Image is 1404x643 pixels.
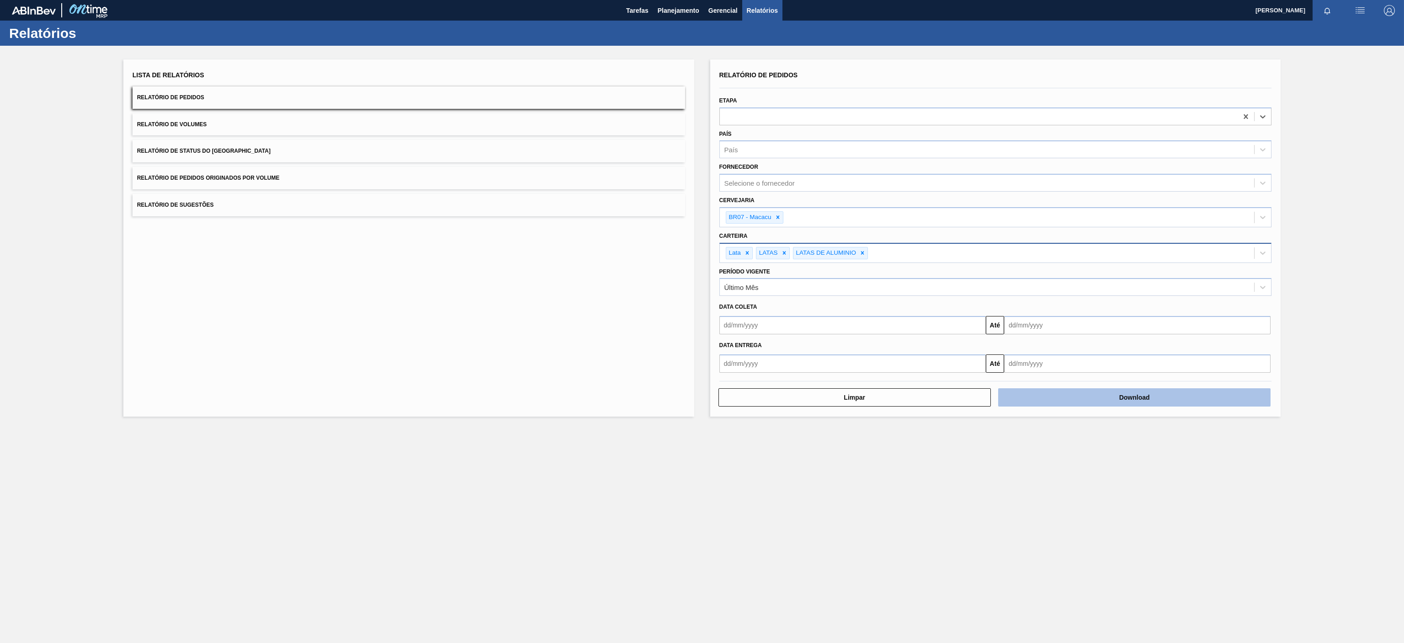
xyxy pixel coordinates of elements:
[719,304,757,310] span: Data coleta
[719,71,798,79] span: Relatório de Pedidos
[719,131,732,137] label: País
[133,194,685,216] button: Relatório de Sugestões
[756,247,779,259] div: LATAS
[719,164,758,170] label: Fornecedor
[747,5,778,16] span: Relatórios
[658,5,699,16] span: Planejamento
[719,97,737,104] label: Etapa
[724,179,795,187] div: Selecione o fornecedor
[1355,5,1366,16] img: userActions
[724,284,759,291] div: Último Mês
[1004,316,1271,334] input: dd/mm/yyyy
[626,5,649,16] span: Tarefas
[719,268,770,275] label: Período Vigente
[133,113,685,136] button: Relatório de Volumes
[726,247,742,259] div: Lata
[133,86,685,109] button: Relatório de Pedidos
[1313,4,1342,17] button: Notificações
[9,28,171,38] h1: Relatórios
[719,233,748,239] label: Carteira
[137,121,207,128] span: Relatório de Volumes
[137,94,204,101] span: Relatório de Pedidos
[719,354,986,373] input: dd/mm/yyyy
[133,167,685,189] button: Relatório de Pedidos Originados por Volume
[998,388,1271,407] button: Download
[724,146,738,154] div: País
[708,5,738,16] span: Gerencial
[137,202,214,208] span: Relatório de Sugestões
[719,197,755,204] label: Cervejaria
[719,316,986,334] input: dd/mm/yyyy
[133,71,204,79] span: Lista de Relatórios
[12,6,56,15] img: TNhmsLtSVTkK8tSr43FrP2fwEKptu5GPRR3wAAAABJRU5ErkJggg==
[719,342,762,348] span: Data Entrega
[718,388,991,407] button: Limpar
[1004,354,1271,373] input: dd/mm/yyyy
[726,212,773,223] div: BR07 - Macacu
[1384,5,1395,16] img: Logout
[137,175,280,181] span: Relatório de Pedidos Originados por Volume
[133,140,685,162] button: Relatório de Status do [GEOGRAPHIC_DATA]
[986,354,1004,373] button: Até
[986,316,1004,334] button: Até
[137,148,271,154] span: Relatório de Status do [GEOGRAPHIC_DATA]
[793,247,858,259] div: LATAS DE ALUMINIO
